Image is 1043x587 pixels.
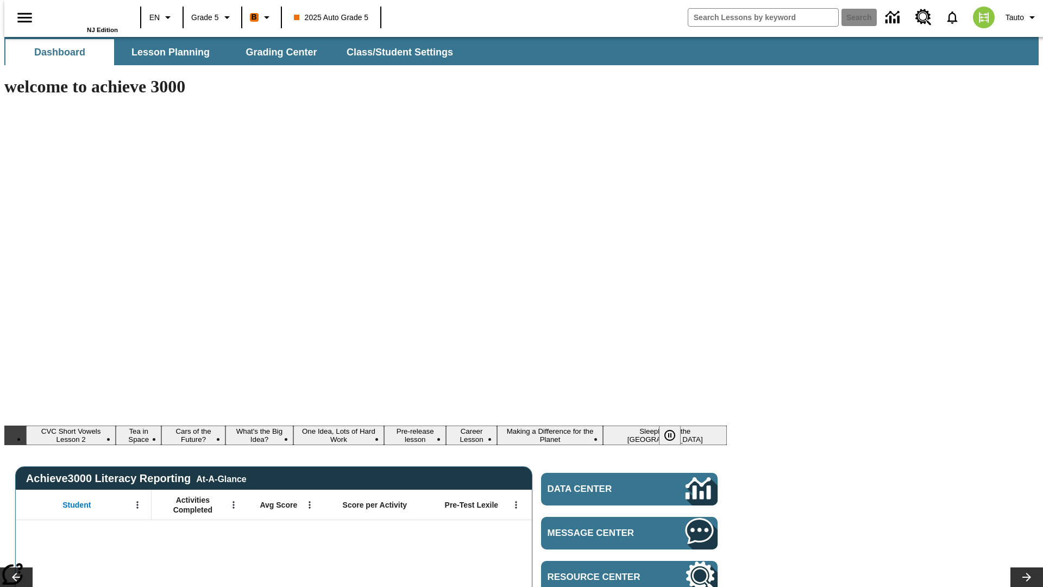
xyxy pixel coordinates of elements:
[149,12,160,23] span: EN
[47,5,118,27] a: Home
[909,3,938,32] a: Resource Center, Will open in new tab
[659,426,692,445] div: Pause
[4,77,727,97] h1: welcome to achieve 3000
[26,472,247,485] span: Achieve3000 Literacy Reporting
[26,426,116,445] button: Slide 1 CVC Short Vowels Lesson 2
[938,3,966,32] a: Notifications
[157,495,229,515] span: Activities Completed
[973,7,995,28] img: avatar image
[541,473,718,505] a: Data Center
[293,426,384,445] button: Slide 5 One Idea, Lots of Hard Work
[161,426,225,445] button: Slide 3 Cars of the Future?
[541,517,718,549] a: Message Center
[252,10,257,24] span: B
[196,472,246,484] div: At-A-Glance
[131,46,210,59] span: Lesson Planning
[225,426,293,445] button: Slide 4 What's the Big Idea?
[144,8,179,27] button: Language: EN, Select a language
[87,27,118,33] span: NJ Edition
[116,39,225,65] button: Lesson Planning
[966,3,1001,32] button: Select a new avatar
[347,46,453,59] span: Class/Student Settings
[4,39,463,65] div: SubNavbar
[879,3,909,33] a: Data Center
[62,500,91,510] span: Student
[191,12,219,23] span: Grade 5
[659,426,681,445] button: Pause
[225,497,242,513] button: Open Menu
[548,528,653,539] span: Message Center
[34,46,85,59] span: Dashboard
[384,426,447,445] button: Slide 6 Pre-release lesson
[246,46,317,59] span: Grading Center
[688,9,838,26] input: search field
[1010,567,1043,587] button: Lesson carousel, Next
[4,37,1039,65] div: SubNavbar
[9,2,41,34] button: Open side menu
[1006,12,1024,23] span: Tauto
[548,572,653,583] span: Resource Center
[343,500,407,510] span: Score per Activity
[187,8,238,27] button: Grade: Grade 5, Select a grade
[227,39,336,65] button: Grading Center
[301,497,318,513] button: Open Menu
[445,500,499,510] span: Pre-Test Lexile
[294,12,369,23] span: 2025 Auto Grade 5
[5,39,114,65] button: Dashboard
[129,497,146,513] button: Open Menu
[47,4,118,33] div: Home
[446,426,497,445] button: Slide 7 Career Lesson
[603,426,727,445] button: Slide 9 Sleepless in the Animal Kingdom
[548,484,649,495] span: Data Center
[1001,8,1043,27] button: Profile/Settings
[508,497,524,513] button: Open Menu
[260,500,297,510] span: Avg Score
[116,426,161,445] button: Slide 2 Tea in Space
[246,8,278,27] button: Boost Class color is orange. Change class color
[338,39,462,65] button: Class/Student Settings
[497,426,604,445] button: Slide 8 Making a Difference for the Planet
